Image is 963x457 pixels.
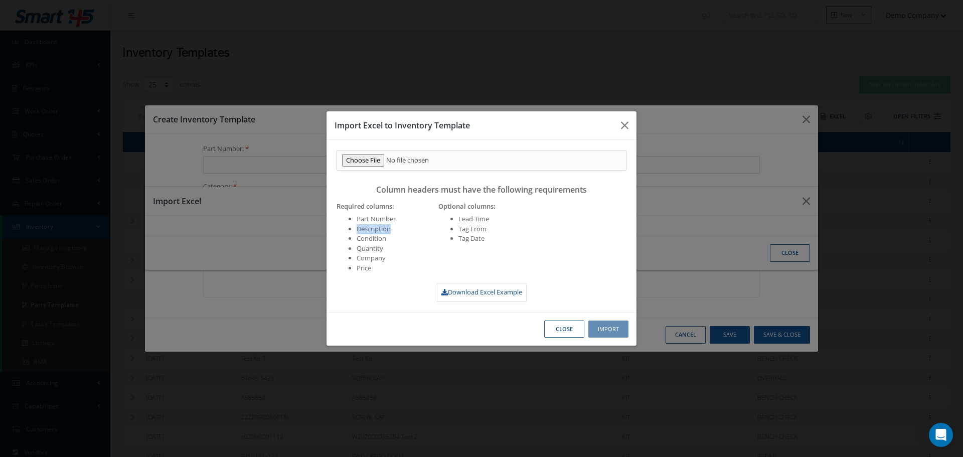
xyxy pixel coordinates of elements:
h3: Column headers must have the following requirements [337,181,626,195]
a: Download Excel Example [437,283,527,302]
li: Quantity [357,244,423,254]
li: Condition [357,234,423,244]
h4: Required columns: [337,203,423,211]
li: Tag From [458,224,626,234]
li: Description [357,224,423,234]
li: Lead Time [458,214,626,224]
li: Tag Date [458,234,626,244]
li: Company [357,253,423,263]
button: Import [588,321,628,338]
h4: Optional columns: [438,203,626,211]
li: Part Number [357,214,423,224]
li: Price [357,263,423,273]
h3: Import Excel to Inventory Template [335,119,613,131]
button: Close [544,321,584,338]
div: Open Intercom Messenger [929,423,953,447]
